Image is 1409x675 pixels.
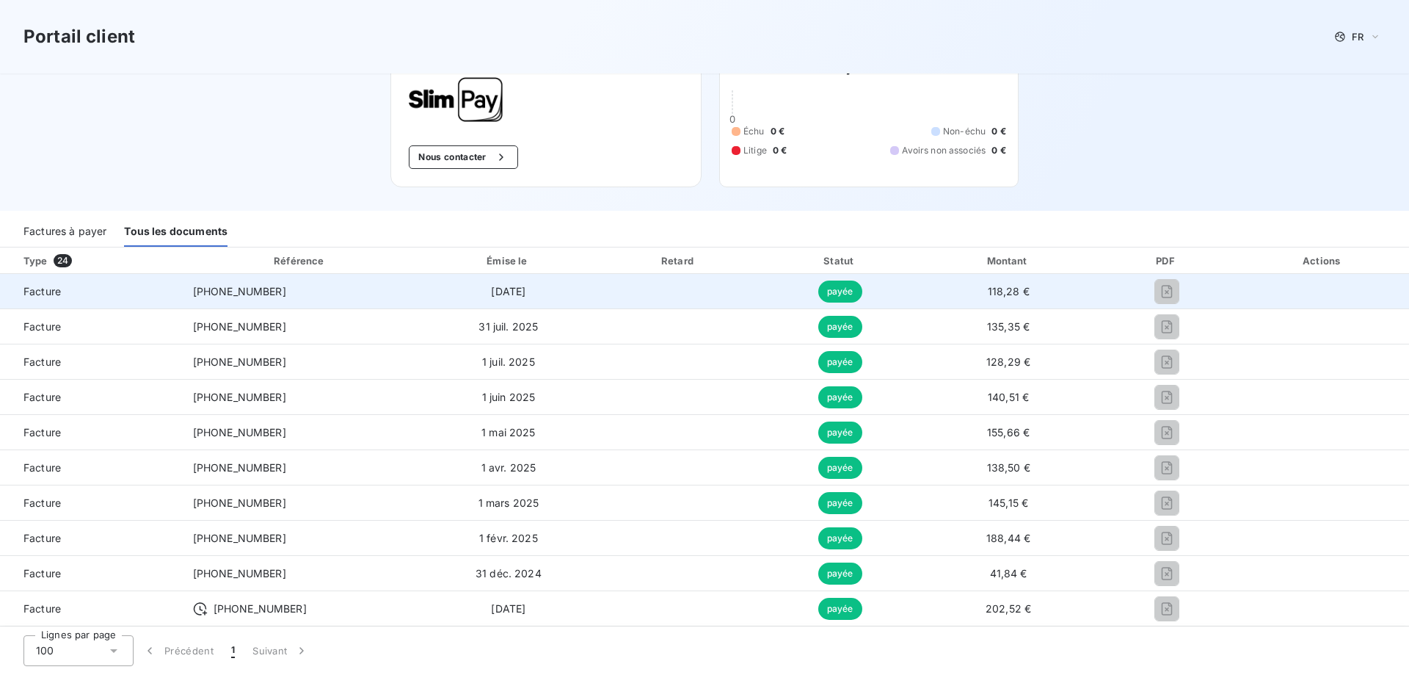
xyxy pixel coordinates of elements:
span: payée [818,281,862,303]
span: payée [818,492,862,514]
h3: Portail client [23,24,135,50]
button: Suivant [244,635,318,666]
span: 1 mars 2025 [478,497,539,509]
span: 0 € [991,125,1005,138]
span: 118,28 € [988,285,1030,297]
span: payée [818,563,862,585]
span: payée [818,316,862,338]
span: [PHONE_NUMBER] [193,567,286,580]
span: [PHONE_NUMBER] [214,602,307,616]
span: [DATE] [491,602,525,615]
span: 202,52 € [986,602,1031,615]
span: 138,50 € [987,461,1030,474]
span: Avoirs non associés [902,144,986,157]
span: 140,51 € [988,391,1029,403]
div: PDF [1100,253,1234,268]
span: Facture [12,566,170,581]
span: 0 € [991,144,1005,157]
span: 41,84 € [990,567,1027,580]
span: Facture [12,355,170,369]
span: [PHONE_NUMBER] [193,461,286,474]
img: Company logo [409,77,503,122]
span: 1 avr. 2025 [481,461,536,474]
span: FR [1352,31,1364,43]
span: 24 [54,254,72,267]
div: Factures à payer [23,216,106,247]
span: 1 [231,643,235,658]
button: Précédent [134,635,222,666]
span: 1 mai 2025 [481,426,536,438]
span: payée [818,351,862,373]
span: [PHONE_NUMBER] [193,426,286,438]
span: payée [818,527,862,549]
span: Facture [12,496,170,510]
span: Facture [12,461,170,475]
span: 100 [36,643,54,658]
span: 145,15 € [989,497,1028,509]
span: payée [818,386,862,408]
div: Statut [763,253,917,268]
span: Facture [12,425,170,440]
button: 1 [222,635,244,666]
span: [DATE] [491,285,525,297]
span: 31 juil. 2025 [478,320,538,333]
span: Facture [12,602,170,616]
div: Tous les documents [124,216,227,247]
span: 135,35 € [987,320,1030,333]
span: payée [818,422,862,444]
span: 0 € [771,125,784,138]
div: Référence [274,255,324,267]
span: Facture [12,390,170,405]
span: [PHONE_NUMBER] [193,285,286,297]
span: [PHONE_NUMBER] [193,391,286,403]
span: 1 juil. 2025 [482,355,535,368]
span: [PHONE_NUMBER] [193,532,286,544]
div: Retard [600,253,757,268]
span: 31 déc. 2024 [476,567,542,580]
span: Échu [743,125,765,138]
button: Nous contacter [409,145,517,169]
span: payée [818,598,862,620]
span: 155,66 € [987,426,1030,438]
span: payée [818,457,862,479]
span: Non-échu [943,125,986,138]
span: [PHONE_NUMBER] [193,320,286,333]
span: 1 juin 2025 [482,391,536,403]
span: 0 € [773,144,787,157]
span: Facture [12,531,170,546]
span: [PHONE_NUMBER] [193,497,286,509]
span: Facture [12,284,170,299]
span: Facture [12,320,170,334]
span: 128,29 € [986,355,1030,368]
div: Actions [1239,253,1406,268]
span: 1 févr. 2025 [479,532,538,544]
div: Montant [922,253,1094,268]
div: Type [15,253,178,268]
span: 0 [729,113,735,125]
span: [PHONE_NUMBER] [193,355,286,368]
span: Litige [743,144,767,157]
span: 188,44 € [986,532,1030,544]
div: Émise le [423,253,594,268]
